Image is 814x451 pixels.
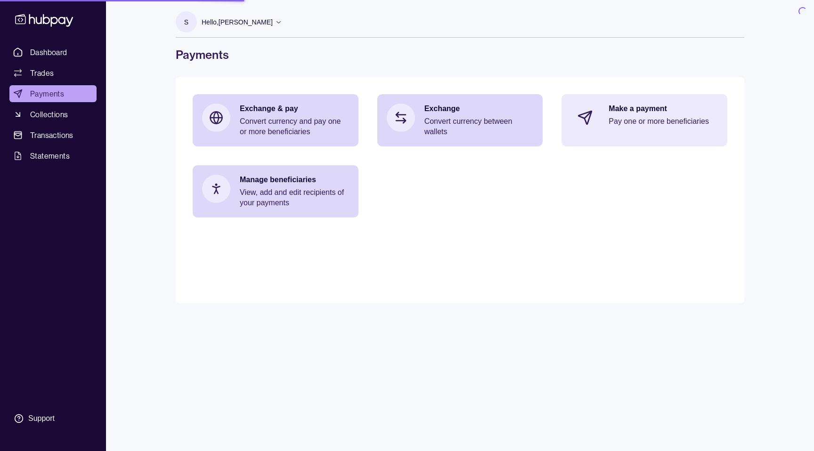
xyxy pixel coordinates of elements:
[202,17,273,27] p: Hello, [PERSON_NAME]
[240,175,349,185] p: Manage beneficiaries
[377,94,543,146] a: ExchangeConvert currency between wallets
[9,85,97,102] a: Payments
[30,150,70,161] span: Statements
[28,413,55,424] div: Support
[193,94,358,146] a: Exchange & payConvert currency and pay one or more beneficiaries
[9,44,97,61] a: Dashboard
[30,129,73,141] span: Transactions
[30,47,67,58] span: Dashboard
[9,147,97,164] a: Statements
[9,64,97,81] a: Trades
[176,47,744,62] h1: Payments
[424,116,534,137] p: Convert currency between wallets
[9,409,97,428] a: Support
[240,104,349,114] p: Exchange & pay
[240,116,349,137] p: Convert currency and pay one or more beneficiaries
[30,88,64,99] span: Payments
[240,187,349,208] p: View, add and edit recipients of your payments
[184,17,188,27] p: S
[609,116,718,127] p: Pay one or more beneficiaries
[562,94,727,141] a: Make a paymentPay one or more beneficiaries
[193,165,358,217] a: Manage beneficiariesView, add and edit recipients of your payments
[9,127,97,144] a: Transactions
[30,67,54,79] span: Trades
[424,104,534,114] p: Exchange
[9,106,97,123] a: Collections
[30,109,68,120] span: Collections
[609,104,718,114] p: Make a payment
